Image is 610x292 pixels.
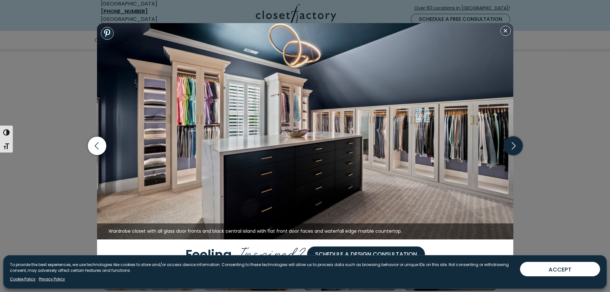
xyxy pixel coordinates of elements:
[97,223,513,239] figcaption: Wardrobe closet with all glass door fronts and black central island with flat front door faces an...
[500,26,511,36] button: Close modal
[10,276,36,282] a: Cookie Policy
[307,246,425,262] a: Schedule a Design Consultation
[97,23,513,239] img: Wardrobe closet with all glass door fronts and black central island with flat front door faces an...
[185,246,232,263] span: Feeling
[39,276,65,282] a: Privacy Policy
[101,27,114,40] a: Share to Pinterest
[520,262,600,276] button: ACCEPT
[10,262,515,273] p: To provide the best experiences, we use technologies like cookies to store and/or access device i...
[235,239,307,265] span: Inspired?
